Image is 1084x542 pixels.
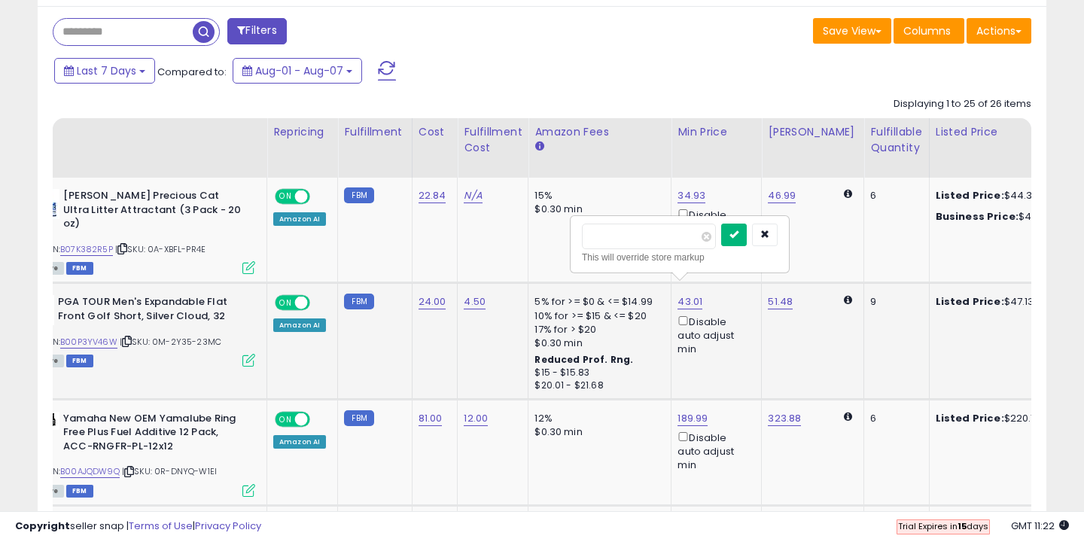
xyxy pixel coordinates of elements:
div: Cost [419,124,452,140]
span: | SKU: 0M-2Y35-23MC [120,336,221,348]
b: [PERSON_NAME] Precious Cat Ultra Litter Attractant (3 Pack - 20 oz) [63,189,246,235]
b: 15 [958,520,967,532]
div: 5% for >= $0 & <= $14.99 [534,295,659,309]
div: 6 [870,189,917,202]
div: $15 - $15.83 [534,367,659,379]
small: FBM [344,187,373,203]
div: 15% [534,189,659,202]
span: ON [276,190,295,203]
a: B00P3YV46W [60,336,117,349]
b: Yamaha New OEM Yamalube Ring Free Plus Fuel Additive 12 Pack, ACC-RNGFR-PL-12x12 [63,412,246,458]
button: Actions [967,18,1031,44]
span: Columns [903,23,951,38]
a: B00AJQDW9Q [60,465,120,478]
div: 9 [870,295,917,309]
span: ON [276,413,295,425]
div: 17% for > $20 [534,323,659,336]
span: Trial Expires in days [898,520,988,532]
div: Disable auto adjust min [677,429,750,473]
span: 2025-08-15 11:22 GMT [1011,519,1069,533]
span: Last 7 Days [77,63,136,78]
div: seller snap | | [15,519,261,534]
a: 323.88 [768,411,801,426]
div: 6 [870,412,917,425]
button: Last 7 Days [54,58,155,84]
span: FBM [66,262,93,275]
a: 81.00 [419,411,443,426]
div: This will override store markup [582,250,778,265]
div: Fulfillment Cost [464,124,522,156]
span: OFF [308,297,332,309]
a: 12.00 [464,411,488,426]
div: $44.38 [936,189,1061,202]
div: $47.13 [936,295,1061,309]
span: FBM [66,485,93,498]
a: 51.48 [768,294,793,309]
div: $20.01 - $21.68 [534,379,659,392]
span: Compared to: [157,65,227,79]
a: 22.84 [419,188,446,203]
div: Amazon Fees [534,124,665,140]
span: ON [276,297,295,309]
div: 12% [534,412,659,425]
div: Fulfillment [344,124,405,140]
a: 189.99 [677,411,708,426]
b: Listed Price: [936,188,1004,202]
b: PGA TOUR Men's Expandable Flat Front Golf Short, Silver Cloud, 32 [58,295,241,327]
button: Save View [813,18,891,44]
div: Amazon AI [273,212,326,226]
span: FBM [66,355,93,367]
div: Disable auto adjust min [677,206,750,250]
button: Columns [894,18,964,44]
div: Repricing [273,124,331,140]
div: Title [26,124,260,140]
a: 46.99 [768,188,796,203]
div: Listed Price [936,124,1066,140]
div: ASIN: [29,295,255,365]
div: Min Price [677,124,755,140]
a: Terms of Use [129,519,193,533]
div: Disable auto adjust min [677,313,750,357]
span: | SKU: 0A-XBFL-PR4E [115,243,206,255]
div: $0.30 min [534,425,659,439]
small: FBM [344,410,373,426]
div: Fulfillable Quantity [870,124,922,156]
small: FBM [344,294,373,309]
span: OFF [308,190,332,203]
b: Listed Price: [936,294,1004,309]
a: 4.50 [464,294,486,309]
div: 10% for >= $15 & <= $20 [534,309,659,323]
div: $220.10 [936,412,1061,425]
span: Aug-01 - Aug-07 [255,63,343,78]
a: 43.01 [677,294,702,309]
button: Aug-01 - Aug-07 [233,58,362,84]
div: Amazon AI [273,435,326,449]
button: Filters [227,18,286,44]
small: Amazon Fees. [534,140,544,154]
div: $0.30 min [534,202,659,216]
div: Amazon AI [273,318,326,332]
a: B07K382R5P [60,243,113,256]
a: Privacy Policy [195,519,261,533]
a: 24.00 [419,294,446,309]
div: [PERSON_NAME] [768,124,857,140]
div: $0.30 min [534,336,659,350]
a: N/A [464,188,482,203]
div: $41.31 [936,210,1061,224]
b: Listed Price: [936,411,1004,425]
div: Displaying 1 to 25 of 26 items [894,97,1031,111]
strong: Copyright [15,519,70,533]
span: | SKU: 0R-DNYQ-W1EI [122,465,217,477]
b: Business Price: [936,209,1019,224]
span: OFF [308,413,332,425]
a: 34.93 [677,188,705,203]
b: Reduced Prof. Rng. [534,353,633,366]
